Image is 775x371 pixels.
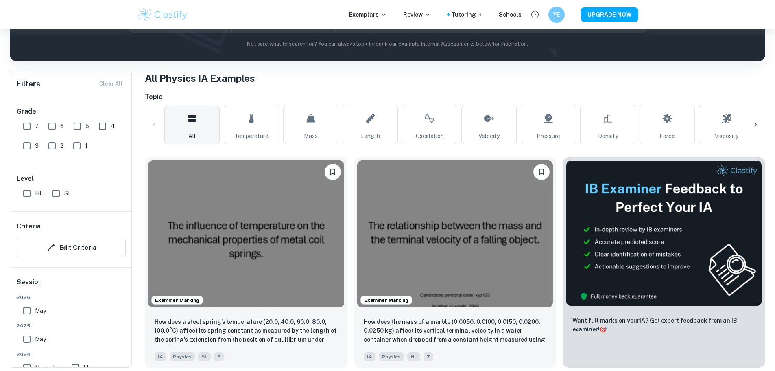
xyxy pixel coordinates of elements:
p: Exemplars [349,10,387,19]
span: 7 [424,352,433,361]
span: May [35,335,46,344]
span: Pressure [537,132,560,140]
span: 4 [111,122,115,131]
span: Temperature [234,132,269,140]
img: Thumbnail [566,160,762,306]
span: Density [598,132,618,140]
p: How does the mass of a marble (0.0050, 0.0100, 0.0150, 0.0200, 0.0250 kg) affect its vertical ter... [364,317,547,345]
h6: Grade [17,107,126,116]
span: All [188,132,196,140]
button: Bookmark [325,164,341,180]
h6: Level [17,174,126,184]
span: Examiner Marking [361,296,412,304]
span: Oscillation [416,132,444,140]
p: How does a steel spring’s temperature (20.0, 40.0, 60.0, 80.0, 100.0°C) affect its spring constan... [155,317,338,345]
span: HL [407,352,420,361]
span: Physics [379,352,404,361]
span: 1 [85,141,87,150]
span: 6 [214,352,224,361]
a: Tutoring [451,10,482,19]
span: 2026 [17,294,126,301]
span: Velocity [478,132,500,140]
h6: Criteria [17,222,41,231]
span: 5 [85,122,89,131]
span: 2024 [17,351,126,358]
span: 🎯 [600,326,607,333]
span: IA [364,352,375,361]
button: YE [548,7,565,23]
span: 2 [60,141,63,150]
img: Physics IA example thumbnail: How does a steel spring’s temperature (2 [148,160,344,307]
h6: Filters [17,78,40,90]
span: Mass [304,132,318,140]
span: Viscosity [715,132,738,140]
p: Want full marks on your IA ? Get expert feedback from an IB examiner! [572,316,755,334]
button: Bookmark [533,164,550,180]
a: Examiner MarkingBookmarkHow does a steel spring’s temperature (20.0, 40.0, 60.0, 80.0, 100.0°C) a... [145,157,347,368]
h6: Topic [145,92,765,102]
img: Clastify logo [137,7,189,23]
span: 2025 [17,322,126,329]
a: ThumbnailWant full marks on yourIA? Get expert feedback from an IB examiner! [563,157,765,368]
button: Help and Feedback [528,8,542,22]
a: Schools [499,10,522,19]
span: SL [64,189,71,198]
span: Force [659,132,675,140]
span: IA [155,352,166,361]
span: 7 [35,122,39,131]
button: UPGRADE NOW [581,7,638,22]
h6: YE [552,10,561,19]
span: Length [361,132,380,140]
span: May [35,306,46,315]
a: Examiner MarkingBookmarkHow does the mass of a marble (0.0050, 0.0100, 0.0150, 0.0200, 0.0250 kg)... [354,157,557,368]
span: HL [35,189,43,198]
img: Physics IA example thumbnail: How does the mass of a marble (0.0050, 0 [357,160,553,307]
p: Not sure what to search for? You can always look through our example Internal Assessments below f... [16,40,759,48]
span: Physics [170,352,195,361]
h1: All Physics IA Examples [145,71,765,86]
p: Review [403,10,431,19]
span: 3 [35,141,39,150]
h6: Session [17,277,126,294]
button: Edit Criteria [17,238,126,257]
span: Examiner Marking [152,296,203,304]
span: 6 [60,122,64,131]
span: SL [198,352,211,361]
